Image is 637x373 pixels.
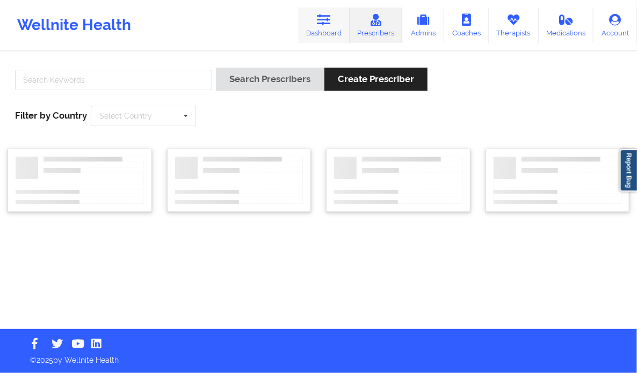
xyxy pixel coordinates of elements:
div: Select Country [99,112,152,120]
a: Medications [539,8,594,43]
a: Coaches [444,8,489,43]
a: Dashboard [298,8,350,43]
a: Therapists [489,8,539,43]
span: Filter by Country [15,110,87,121]
button: Search Prescribers [216,68,324,91]
a: Admins [402,8,444,43]
p: © 2025 by Wellnite Health [23,347,614,365]
a: Report Bug [620,149,637,192]
a: Prescribers [350,8,403,43]
button: Create Prescriber [324,68,428,91]
input: Search Keywords [15,70,212,90]
a: Account [593,8,637,43]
